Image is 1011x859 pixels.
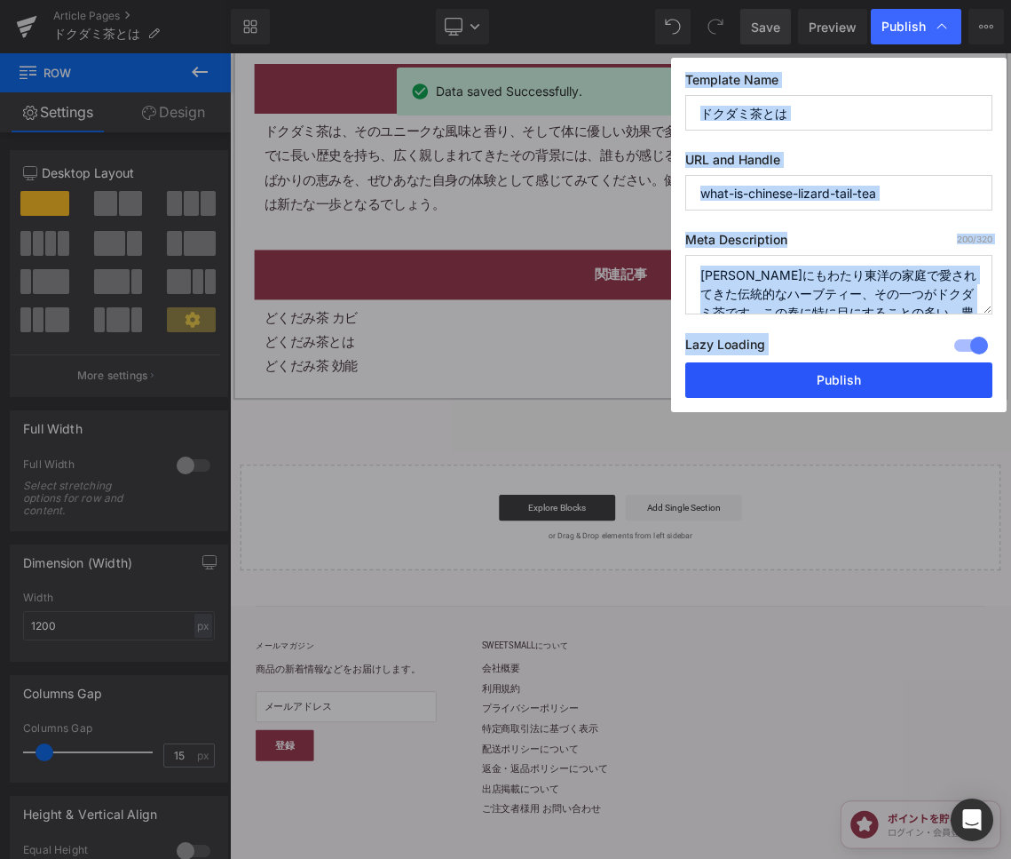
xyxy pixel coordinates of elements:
label: URL and Handle [685,152,992,175]
span: 200 [957,234,973,244]
button: Publish [685,362,992,398]
a: Add Single Section [544,608,704,643]
a: Explore Blocks [370,608,530,643]
span: SweetsMallについて [346,808,466,822]
div: Open Intercom Messenger [951,799,993,841]
a: どくだみ茶とは [47,386,171,408]
button: SweetsMallについて [346,806,550,825]
span: /320 [957,234,992,244]
textarea: [PERSON_NAME]にもわたり東洋の家庭で愛されてきた伝統的なハーブティー、その一つがドクダミ茶です。この春に特に目にすることの多い、豊かな緑の葉と可憐な白い花を咲かせるドクダミですが、そ... [685,255,992,314]
p: メールマガジン [36,806,284,825]
span: まとめ [510,38,564,60]
label: Meta Description [685,232,992,255]
a: どくだみ茶 効能 [47,420,176,441]
a: どくだみ茶 カビ [47,354,176,375]
label: Lazy Loading [685,333,765,362]
label: Template Name [685,72,992,95]
span: Publish [881,19,926,35]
